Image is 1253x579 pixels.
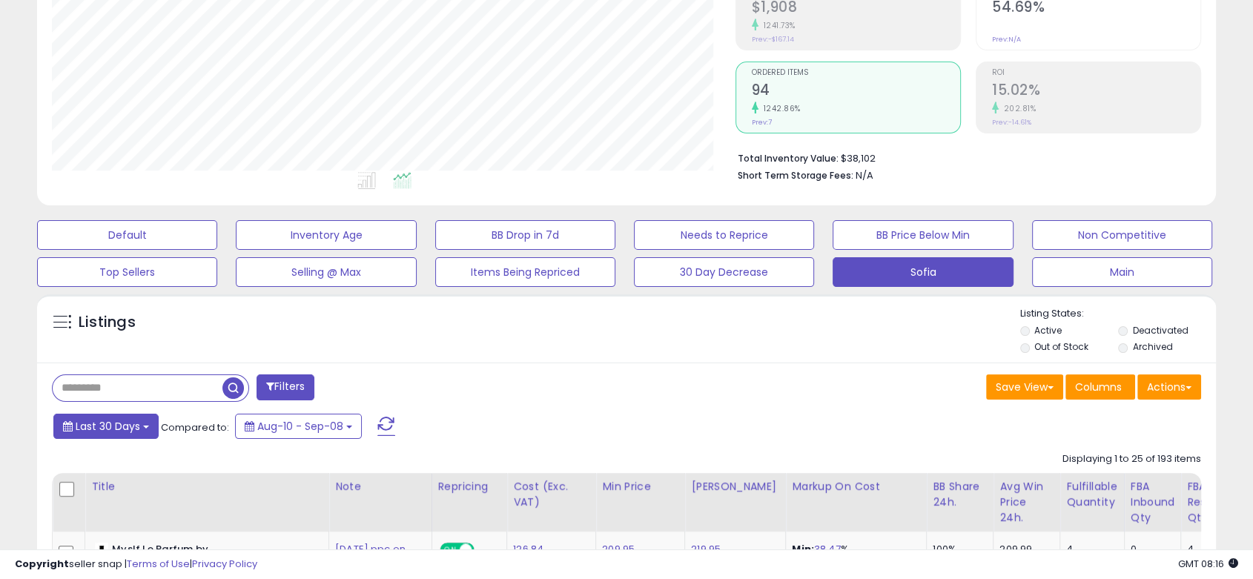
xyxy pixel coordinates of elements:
[758,20,796,31] small: 1241.73%
[738,152,839,165] b: Total Inventory Value:
[999,103,1037,114] small: 202.81%
[1032,220,1212,250] button: Non Competitive
[992,69,1200,77] span: ROI
[1075,380,1122,394] span: Columns
[438,479,501,494] div: Repricing
[127,557,190,571] a: Terms of Use
[257,419,343,434] span: Aug-10 - Sep-08
[691,479,779,494] div: [PERSON_NAME]
[634,220,814,250] button: Needs to Reprice
[1187,479,1237,526] div: FBA Reserved Qty
[856,168,873,182] span: N/A
[435,220,615,250] button: BB Drop in 7d
[786,473,927,532] th: The percentage added to the cost of goods (COGS) that forms the calculator for Min & Max prices.
[37,220,217,250] button: Default
[192,557,257,571] a: Privacy Policy
[1131,479,1175,526] div: FBA inbound Qty
[752,82,960,102] h2: 94
[1034,340,1088,353] label: Out of Stock
[1062,452,1201,466] div: Displaying 1 to 25 of 193 items
[76,419,140,434] span: Last 30 Days
[1133,340,1173,353] label: Archived
[1133,324,1188,337] label: Deactivated
[1065,374,1135,400] button: Columns
[752,118,772,127] small: Prev: 7
[992,118,1031,127] small: Prev: -14.61%
[752,35,794,44] small: Prev: -$167.14
[435,257,615,287] button: Items Being Repriced
[1034,324,1062,337] label: Active
[15,557,69,571] strong: Copyright
[91,479,323,494] div: Title
[236,220,416,250] button: Inventory Age
[79,312,136,333] h5: Listings
[634,257,814,287] button: 30 Day Decrease
[738,148,1190,166] li: $38,102
[235,414,362,439] button: Aug-10 - Sep-08
[15,558,257,572] div: seller snap | |
[1137,374,1201,400] button: Actions
[1020,307,1216,321] p: Listing States:
[335,479,426,494] div: Note
[999,479,1054,526] div: Avg Win Price 24h.
[752,69,960,77] span: Ordered Items
[1032,257,1212,287] button: Main
[1066,479,1117,510] div: Fulfillable Quantity
[161,420,229,434] span: Compared to:
[992,35,1021,44] small: Prev: N/A
[1178,557,1238,571] span: 2025-10-9 08:16 GMT
[257,374,314,400] button: Filters
[602,479,678,494] div: Min Price
[986,374,1063,400] button: Save View
[792,479,920,494] div: Markup on Cost
[37,257,217,287] button: Top Sellers
[738,169,853,182] b: Short Term Storage Fees:
[758,103,801,114] small: 1242.86%
[236,257,416,287] button: Selling @ Max
[833,257,1013,287] button: Sofia
[933,479,987,510] div: BB Share 24h.
[53,414,159,439] button: Last 30 Days
[992,82,1200,102] h2: 15.02%
[833,220,1013,250] button: BB Price Below Min
[513,479,589,510] div: Cost (Exc. VAT)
